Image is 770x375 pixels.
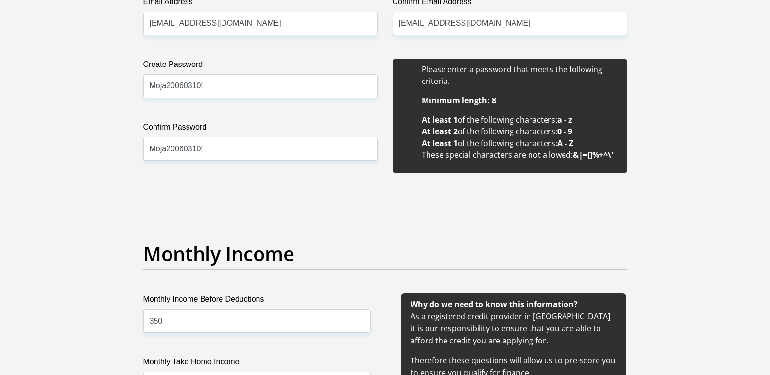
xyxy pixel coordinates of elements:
[557,114,572,125] b: a - z
[143,121,378,137] label: Confirm Password
[557,138,573,148] b: A - Z
[422,149,617,161] li: These special characters are not allowed:
[422,126,458,137] b: At least 2
[422,64,617,87] li: Please enter a password that meets the following criteria.
[411,299,578,310] b: Why do we need to know this information?
[422,114,458,125] b: At least 1
[422,95,496,106] b: Minimum length: 8
[143,12,378,35] input: Email Address
[422,138,458,148] b: At least 1
[143,137,378,161] input: Confirm Password
[422,114,617,126] li: of the following characters:
[143,356,371,372] label: Monthly Take Home Income
[143,59,378,74] label: Create Password
[422,137,617,149] li: of the following characters:
[557,126,572,137] b: 0 - 9
[393,12,627,35] input: Confirm Email Address
[573,149,613,160] b: &|=[]%+^\'
[143,293,371,309] label: Monthly Income Before Deductions
[422,126,617,137] li: of the following characters:
[143,74,378,98] input: Create Password
[143,309,371,333] input: Monthly Income Before Deductions
[143,242,627,265] h2: Monthly Income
